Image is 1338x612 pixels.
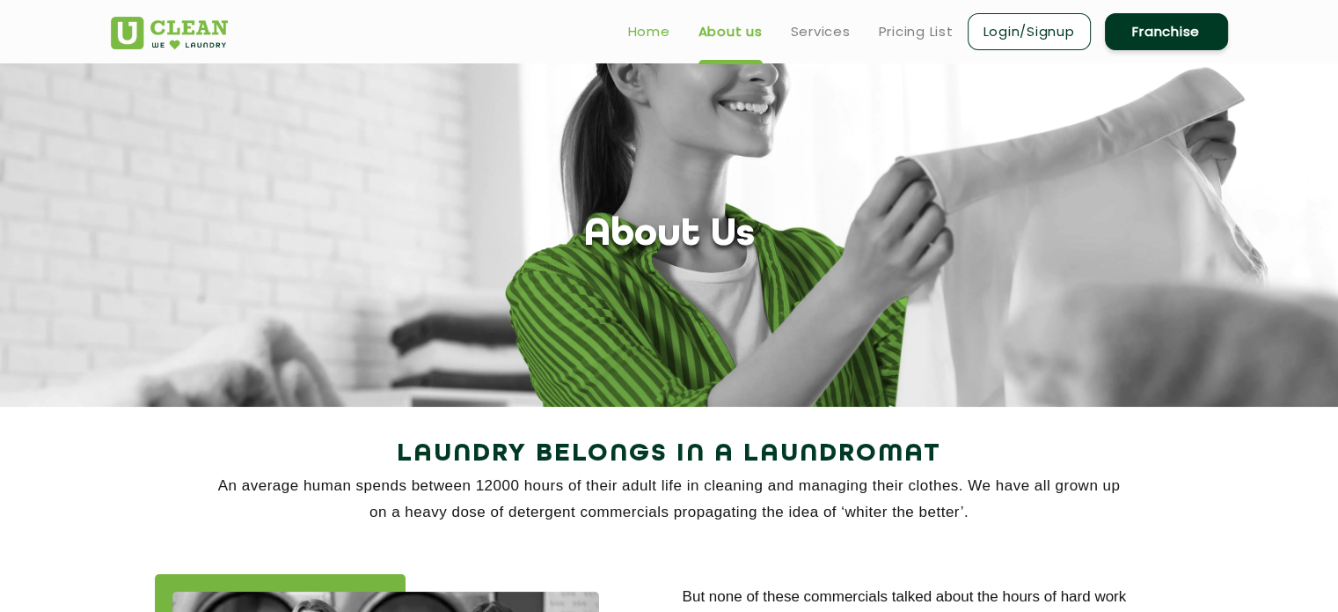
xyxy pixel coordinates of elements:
[628,21,670,42] a: Home
[698,21,763,42] a: About us
[1105,13,1228,50] a: Franchise
[111,433,1228,476] h2: Laundry Belongs in a Laundromat
[879,21,954,42] a: Pricing List
[111,17,228,49] img: UClean Laundry and Dry Cleaning
[584,213,755,258] h1: About Us
[968,13,1091,50] a: Login/Signup
[791,21,851,42] a: Services
[111,473,1228,526] p: An average human spends between 12000 hours of their adult life in cleaning and managing their cl...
